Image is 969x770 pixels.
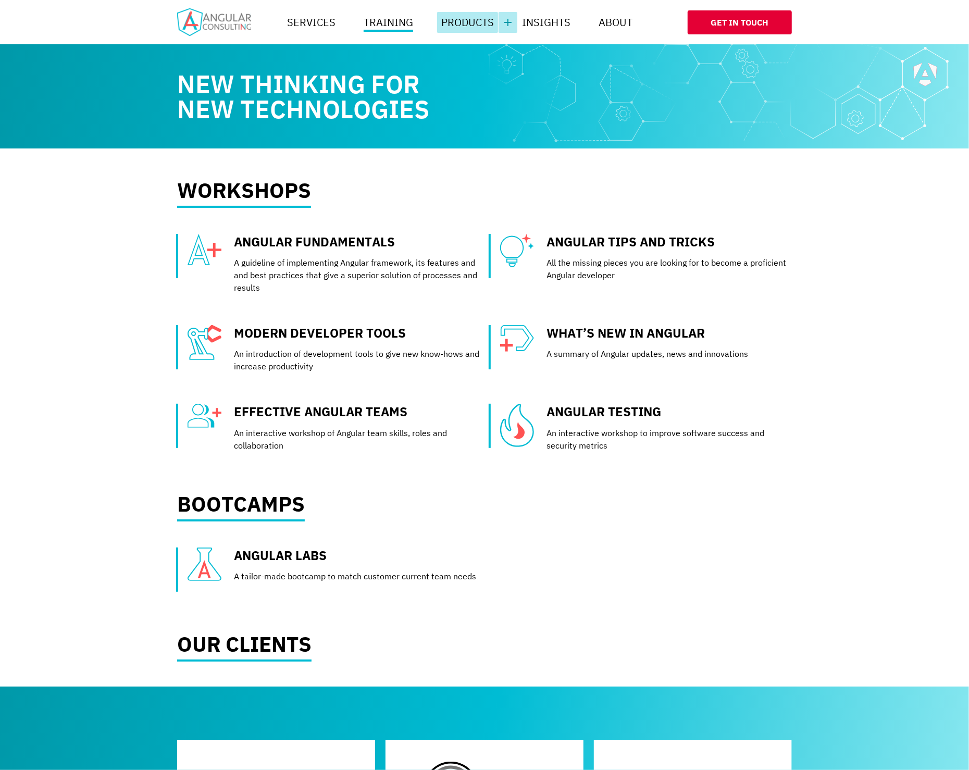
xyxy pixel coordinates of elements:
[234,403,407,420] a: Effective Angular Teams
[234,547,327,564] a: Angular Labs
[177,71,583,121] h1: New thinking for new technologies
[177,634,312,662] h2: Our clients
[518,12,575,33] a: Insights
[499,12,517,33] button: More
[234,233,395,250] a: Angular Fundamentals
[177,493,305,521] h2: Bootcamps
[594,12,637,33] a: About
[234,325,406,341] a: Modern Developer Tools
[546,233,715,250] a: Angular Tips and Tricks
[546,325,705,341] a: What’s New In Angular
[688,10,792,34] a: Get In Touch
[177,8,251,36] img: Home
[437,12,498,33] a: Products
[546,403,661,420] a: Angular Testing
[359,12,417,33] a: Training
[177,180,311,208] h2: Workshops
[283,12,340,33] a: Services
